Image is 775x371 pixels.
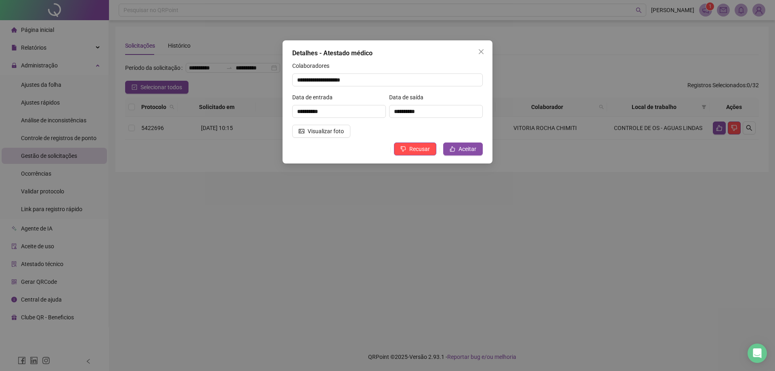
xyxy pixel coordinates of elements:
[389,93,429,102] label: Data de saída
[308,127,344,136] span: Visualizar foto
[459,145,476,153] span: Aceitar
[394,143,436,155] button: Recusar
[299,128,304,134] span: picture
[292,93,338,102] label: Data de entrada
[292,61,335,70] label: Colaboradores
[292,48,483,58] div: Detalhes - Atestado médico
[443,143,483,155] button: Aceitar
[475,45,488,58] button: Close
[748,344,767,363] div: Open Intercom Messenger
[478,48,484,55] span: close
[292,125,350,138] button: Visualizar foto
[409,145,430,153] span: Recusar
[400,146,406,152] span: dislike
[450,146,455,152] span: like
